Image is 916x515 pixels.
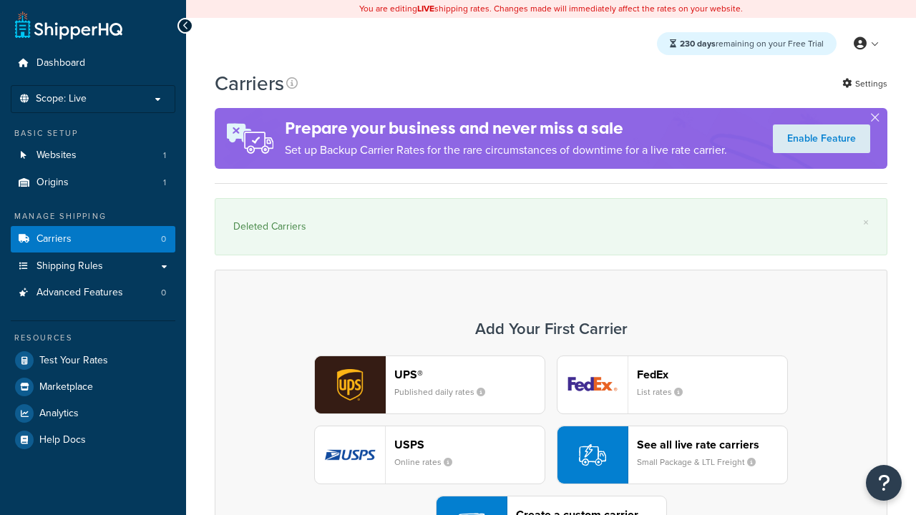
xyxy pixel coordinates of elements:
[637,456,767,469] small: Small Package & LTL Freight
[163,177,166,189] span: 1
[11,401,175,426] a: Analytics
[773,124,870,153] a: Enable Feature
[417,2,434,15] b: LIVE
[11,210,175,222] div: Manage Shipping
[657,32,837,55] div: remaining on your Free Trial
[11,142,175,169] li: Websites
[11,226,175,252] li: Carriers
[36,57,85,69] span: Dashboard
[230,320,872,338] h3: Add Your First Carrier
[285,140,727,160] p: Set up Backup Carrier Rates for the rare circumstances of downtime for a live rate carrier.
[680,37,716,50] strong: 230 days
[11,142,175,169] a: Websites 1
[11,280,175,306] li: Advanced Features
[285,117,727,140] h4: Prepare your business and never miss a sale
[557,356,628,413] img: fedEx logo
[11,170,175,196] a: Origins 1
[163,149,166,162] span: 1
[36,260,103,273] span: Shipping Rules
[39,355,108,367] span: Test Your Rates
[215,108,285,169] img: ad-rules-rateshop-fe6ec290ccb7230408bd80ed9643f0289d75e0ffd9eb532fc0e269fcd187b520.png
[36,93,87,105] span: Scope: Live
[215,69,284,97] h1: Carriers
[637,438,787,451] header: See all live rate carriers
[11,374,175,400] a: Marketplace
[11,50,175,77] a: Dashboard
[314,426,545,484] button: usps logoUSPSOnline rates
[557,426,788,484] button: See all live rate carriersSmall Package & LTL Freight
[557,355,788,414] button: fedEx logoFedExList rates
[11,348,175,373] a: Test Your Rates
[39,381,93,393] span: Marketplace
[11,170,175,196] li: Origins
[11,427,175,453] a: Help Docs
[579,441,606,469] img: icon-carrier-liverate-becf4550.svg
[15,11,122,39] a: ShipperHQ Home
[161,287,166,299] span: 0
[315,426,385,484] img: usps logo
[394,386,497,398] small: Published daily rates
[11,226,175,252] a: Carriers 0
[36,177,69,189] span: Origins
[36,149,77,162] span: Websites
[637,368,787,381] header: FedEx
[314,355,545,414] button: ups logoUPS®Published daily rates
[11,253,175,280] a: Shipping Rules
[394,456,464,469] small: Online rates
[315,356,385,413] img: ups logo
[866,465,902,501] button: Open Resource Center
[863,217,869,228] a: ×
[36,233,72,245] span: Carriers
[36,287,123,299] span: Advanced Features
[39,408,79,420] span: Analytics
[11,280,175,306] a: Advanced Features 0
[161,233,166,245] span: 0
[842,74,887,94] a: Settings
[394,438,545,451] header: USPS
[11,332,175,344] div: Resources
[637,386,694,398] small: List rates
[11,127,175,139] div: Basic Setup
[39,434,86,446] span: Help Docs
[394,368,545,381] header: UPS®
[233,217,869,237] div: Deleted Carriers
